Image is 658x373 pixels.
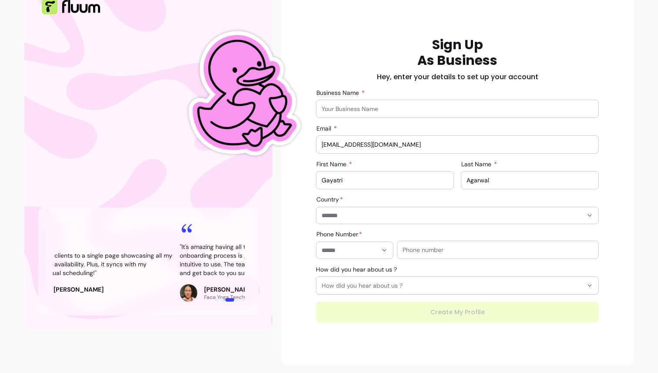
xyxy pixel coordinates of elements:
[12,285,104,294] p: Wellness with [PERSON_NAME]
[417,37,497,68] h1: Sign Up As Business
[377,72,538,82] h2: Hey, enter your details to set up your account
[583,208,597,222] button: Show suggestions
[377,243,391,257] button: Show suggestions
[316,195,346,204] label: Country
[467,176,593,185] input: Last Name
[322,246,377,255] input: Phone Number
[180,284,197,302] img: Review avatar
[204,294,254,301] p: Face Yoga Teacher
[316,230,366,239] label: Phone Number
[12,294,104,301] p: Yoga Teacher
[316,160,348,168] span: First Name
[316,124,333,132] span: Email
[316,277,598,294] button: How did you hear about us ?
[322,176,448,185] input: First Name
[316,265,400,274] label: How did you hear about us ?
[322,104,593,113] input: Business Name
[461,160,493,168] span: Last Name
[403,245,593,254] input: Phone number
[204,285,254,294] p: [PERSON_NAME]
[180,242,365,277] blockquote: " It's amazing having all the features I need in one place! The onboarding process is great and t...
[316,89,361,97] span: Business Name
[322,281,583,290] span: How did you hear about us ?
[322,211,569,220] input: Country
[322,140,593,149] input: Email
